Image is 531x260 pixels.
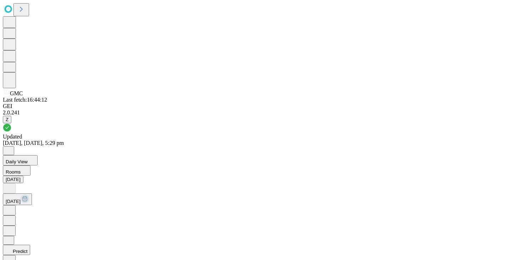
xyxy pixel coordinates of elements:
button: Predict [3,245,30,255]
button: Daily View [3,155,38,165]
button: Close [3,146,14,155]
button: Rooms [3,165,31,176]
span: Daily View [6,159,28,164]
span: GMC [10,90,23,96]
div: [DATE], [DATE], 5:29 pm [3,140,528,146]
div: GEI [3,103,528,109]
div: Updated [3,134,528,140]
span: Rooms [6,169,21,175]
button: Z [3,116,11,123]
span: Last fetch: 16:44:12 [3,97,47,103]
span: [DATE] [6,199,21,204]
button: [DATE] [3,193,32,205]
span: Z [6,117,9,122]
button: [DATE] [3,176,23,183]
div: 2.0.241 [3,109,528,116]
